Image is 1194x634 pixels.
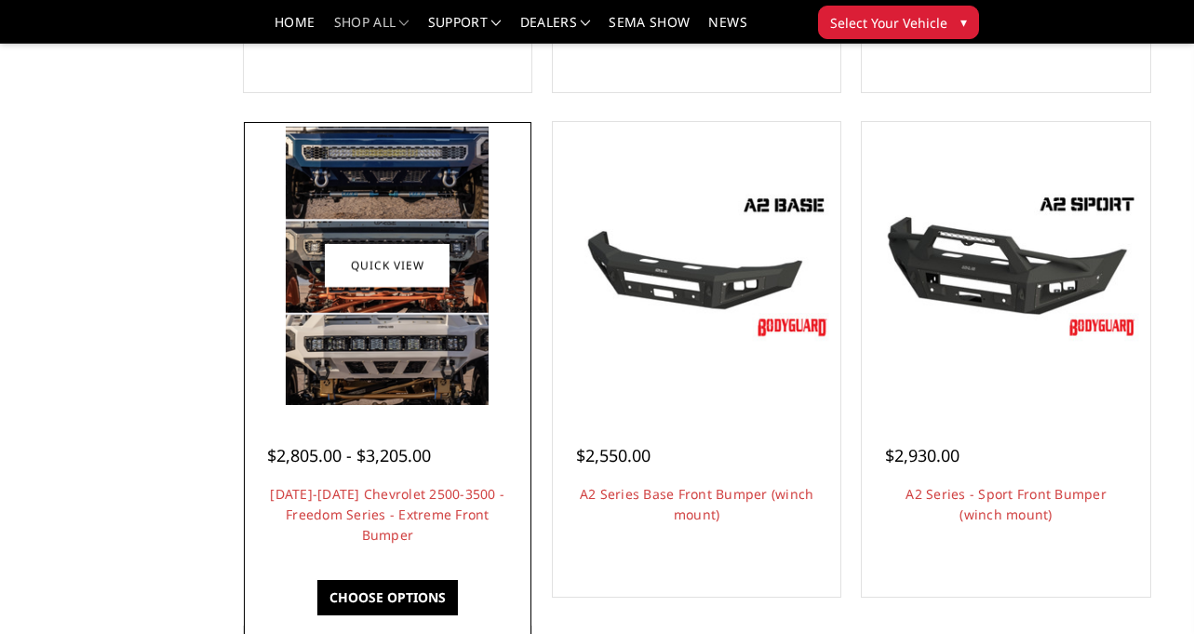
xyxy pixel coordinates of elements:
img: 2020-2023 Chevrolet 2500-3500 - Freedom Series - Extreme Front Bumper [286,127,489,405]
a: Home [275,16,315,43]
a: Quick view [325,244,449,288]
a: SEMA Show [609,16,690,43]
span: $2,930.00 [885,444,959,466]
a: [DATE]-[DATE] Chevrolet 2500-3500 - Freedom Series - Extreme Front Bumper [270,485,504,544]
span: $2,550.00 [576,444,651,466]
a: Choose Options [317,580,458,615]
a: A2 Series - Sport Front Bumper (winch mount) [906,485,1107,523]
a: News [708,16,746,43]
a: A2 Series Base Front Bumper (winch mount) A2 Series Base Front Bumper (winch mount) [557,127,836,405]
button: Select Your Vehicle [818,6,979,39]
a: shop all [334,16,409,43]
a: 2020-2023 Chevrolet 2500-3500 - Freedom Series - Extreme Front Bumper 2020-2023 Chevrolet 2500-35... [248,127,527,405]
span: ▾ [960,12,967,32]
a: A2 Series - Sport Front Bumper (winch mount) A2 Series - Sport Front Bumper (winch mount) [866,127,1145,405]
a: Support [428,16,502,43]
a: A2 Series Base Front Bumper (winch mount) [580,485,814,523]
a: Dealers [520,16,591,43]
span: Select Your Vehicle [830,13,947,33]
span: $2,805.00 - $3,205.00 [267,444,431,466]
